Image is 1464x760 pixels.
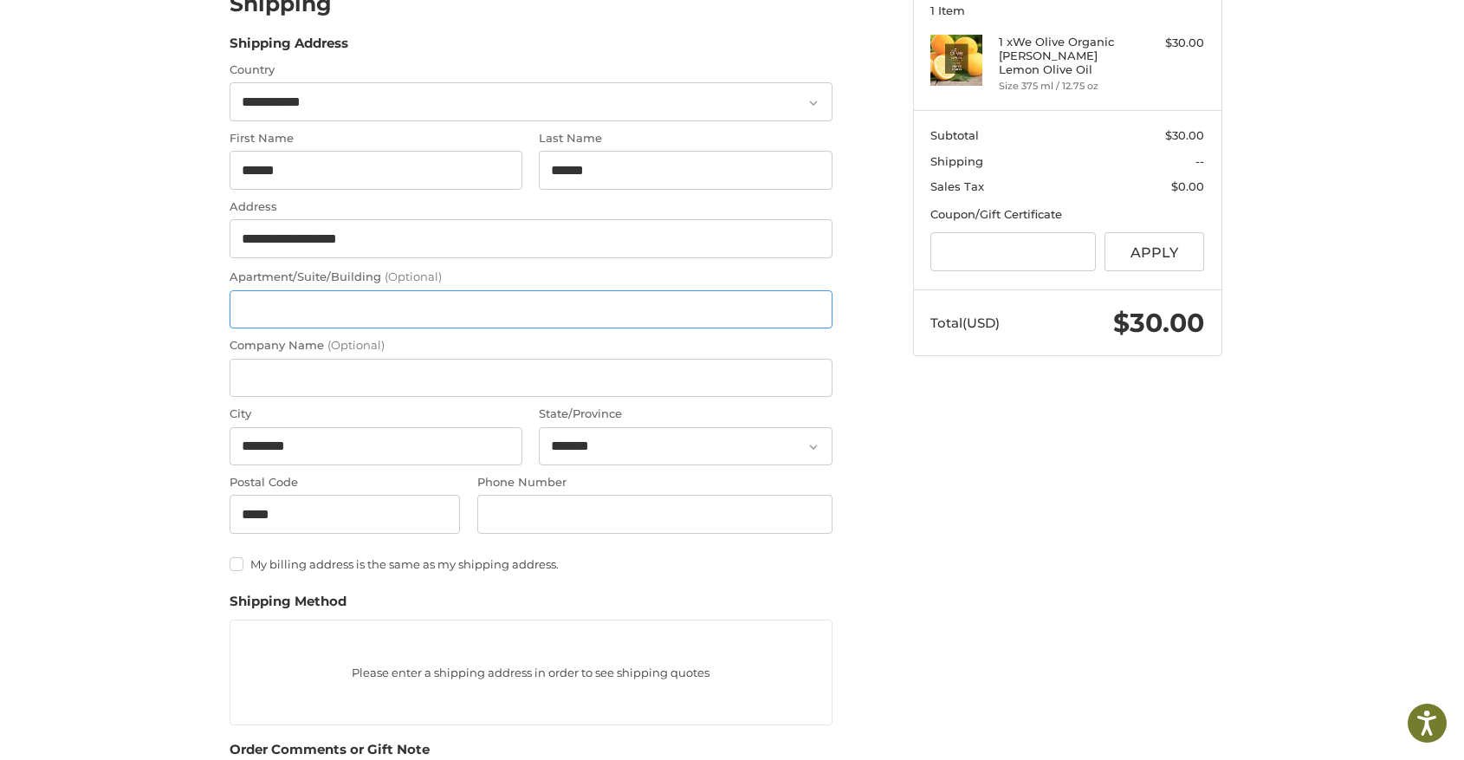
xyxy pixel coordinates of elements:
small: (Optional) [385,270,442,283]
label: Last Name [539,130,832,147]
label: My billing address is the same as my shipping address. [230,557,832,571]
p: We're away right now. Please check back later! [24,26,196,40]
button: Open LiveChat chat widget [199,23,220,43]
label: Apartment/Suite/Building [230,269,832,286]
span: Total (USD) [930,315,1000,331]
label: Phone Number [477,474,832,491]
legend: Shipping Address [230,34,348,62]
span: $30.00 [1165,128,1204,142]
button: Apply [1104,232,1205,271]
span: $0.00 [1171,179,1204,193]
label: First Name [230,130,522,147]
h4: 1 x We Olive Organic [PERSON_NAME] Lemon Olive Oil [999,35,1131,77]
li: Size 375 ml / 12.75 oz [999,79,1131,94]
label: State/Province [539,406,832,423]
legend: Shipping Method [230,592,347,620]
span: Shipping [930,154,983,168]
h3: 1 Item [930,3,1204,17]
div: Coupon/Gift Certificate [930,206,1204,224]
input: Gift Certificate or Coupon Code [930,232,1096,271]
label: Country [230,62,832,79]
label: City [230,406,522,423]
div: $30.00 [1136,35,1204,52]
label: Address [230,198,832,216]
span: Sales Tax [930,179,984,193]
label: Company Name [230,337,832,354]
small: (Optional) [327,338,385,352]
span: -- [1195,154,1204,168]
span: Subtotal [930,128,979,142]
p: Please enter a shipping address in order to see shipping quotes [230,656,832,690]
span: $30.00 [1113,307,1204,339]
label: Postal Code [230,474,461,491]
